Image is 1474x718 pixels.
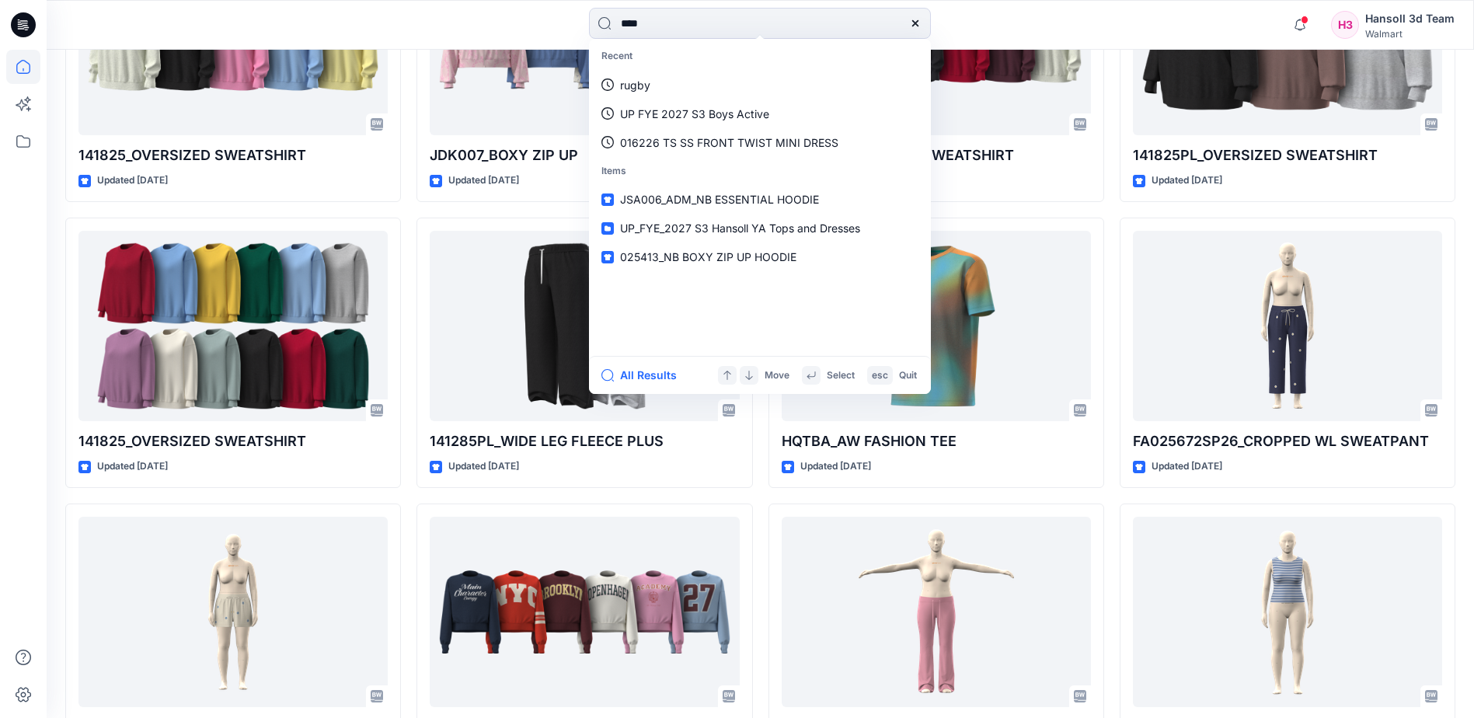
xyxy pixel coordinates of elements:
p: 141825PL_OVERSIZED SWEATSHIRT [1133,145,1442,166]
a: TBA WA SWEATSHIRTS_OPT [430,517,739,707]
a: BK004_NB HIGH NECK EASY SHORT SET(TOP) [1133,517,1442,707]
a: 016226 TS SS FRONT TWIST MINI DRESS [592,128,928,157]
p: JDK007_BOXY ZIP UP [430,145,739,166]
span: 025413_NB BOXY ZIP UP HOODIE [620,250,796,263]
a: UP_FYE_2027 S3 Hansoll YA Tops and Dresses [592,214,928,242]
p: Select [827,368,855,384]
p: Recent [592,42,928,71]
p: FA025672SP26_CROPPED WL SWEATPANT [1133,430,1442,452]
p: Quit [899,368,917,384]
p: 016226 TS SS FRONT TWIST MINI DRESS [620,134,838,151]
a: rugby [592,71,928,99]
p: 141825_OVERSIZED SWEATSHIRT [78,145,388,166]
p: UP FYE 2027 S3 Boys Active [620,106,769,122]
p: rugby [620,77,650,93]
p: Items [592,157,928,186]
p: Updated [DATE] [1152,458,1222,475]
p: Updated [DATE] [448,173,519,189]
p: esc [872,368,888,384]
p: Updated [DATE] [800,458,871,475]
span: UP_FYE_2027 S3 Hansoll YA Tops and Dresses [620,221,860,235]
div: H3 [1331,11,1359,39]
div: Hansoll 3d Team [1365,9,1455,28]
p: Updated [DATE] [97,173,168,189]
a: TBD_NB FLARE PANTS [782,517,1091,707]
a: FA025672SP26_CROPPED WL SWEATPANT [1133,231,1442,421]
p: 141285PL_WIDE LEG FLEECE PLUS [430,430,739,452]
a: UP FYE 2027 S3 Boys Active [592,99,928,128]
a: FA025673SP26_EASY SWEAT SHORT [78,517,388,707]
a: 141285PL_WIDE LEG FLEECE PLUS [430,231,739,421]
div: Walmart [1365,28,1455,40]
p: Updated [DATE] [448,458,519,475]
button: All Results [601,366,687,385]
p: 141825_OVERSIZED SWEATSHIRT [78,430,388,452]
p: Move [765,368,789,384]
a: 141825_OVERSIZED SWEATSHIRT [78,231,388,421]
span: JSA006_ADM_NB ESSENTIAL HOODIE [620,193,819,206]
a: 025413_NB BOXY ZIP UP HOODIE [592,242,928,271]
a: JSA006_ADM_NB ESSENTIAL HOODIE [592,185,928,214]
p: Updated [DATE] [1152,173,1222,189]
p: Updated [DATE] [97,458,168,475]
a: HQTBA_AW FASHION TEE [782,231,1091,421]
p: HQTBA_AW FASHION TEE [782,430,1091,452]
p: 141825_ OVERSIZED SWEATSHIRT [782,145,1091,166]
